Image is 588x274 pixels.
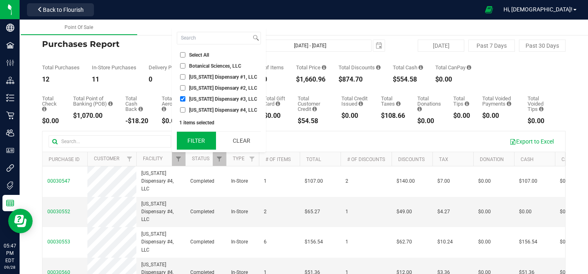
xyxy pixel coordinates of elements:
[478,177,491,185] span: $0.00
[49,157,80,162] a: Purchase ID
[177,32,251,44] input: Search
[507,101,511,106] i: Sum of all voided payment transaction amounts, excluding tips and transaction fees, for all purch...
[393,76,423,83] div: $554.58
[503,6,572,13] span: Hi, [DEMOGRAPHIC_DATA]!
[305,238,323,246] span: $156.54
[180,63,185,68] input: Botanical Sciences, LLC
[42,40,216,49] h4: Purchases Report
[125,96,150,112] div: Total Cash Back
[528,118,553,124] div: $0.00
[162,106,166,112] i: Sum of the successful, non-voided AeroPay payment transactions for all purchases in the date range.
[482,113,515,119] div: $0.00
[341,113,369,119] div: $0.00
[190,208,214,216] span: Completed
[149,76,193,83] div: 0
[172,152,185,166] a: Filter
[6,41,14,49] inline-svg: Facilities
[305,208,320,216] span: $65.27
[141,170,180,193] span: [US_STATE] Dispensary #4, LLC
[6,129,14,137] inline-svg: Users
[396,177,415,185] span: $140.00
[453,113,470,119] div: $0.00
[49,135,171,148] input: Search...
[478,238,491,246] span: $0.00
[419,65,423,70] i: Sum of the successful, non-voided cash payment transactions for all purchases in the date range. ...
[260,76,284,83] div: 30
[6,94,14,102] inline-svg: Inventory
[141,230,180,254] span: [US_STATE] Dispensary #4, LLC
[6,111,14,119] inline-svg: Retail
[213,152,226,166] a: Filter
[189,97,257,102] span: [US_STATE] Dispensary #3, LLC
[179,120,258,126] div: 1 items selected
[4,264,16,270] p: 09/28
[519,208,532,216] span: $0.00
[6,76,14,84] inline-svg: Distribution
[298,118,329,124] div: $54.58
[222,132,261,150] button: Clear
[6,59,14,67] inline-svg: Configuration
[561,157,580,162] a: CanPay
[8,209,33,233] iframe: Resource center
[94,156,119,161] a: Customer
[189,75,257,80] span: [US_STATE] Dispensary #1, LLC
[437,208,450,216] span: $4.27
[192,156,209,161] a: Status
[480,2,498,18] span: Open Ecommerce Menu
[65,24,93,30] span: Point Of Sale
[467,65,471,70] i: Sum of the successful, non-voided CanPay payment transactions for all purchases in the date range.
[398,157,425,162] a: Discounts
[125,118,150,124] div: -$18.20
[396,208,412,216] span: $49.00
[42,76,80,83] div: 12
[345,177,348,185] span: 2
[73,113,113,119] div: $1,070.00
[189,64,241,68] span: Botanical Sciences, LLC
[42,96,61,112] div: Total Check
[396,238,412,246] span: $62.70
[264,113,285,119] div: $0.00
[519,238,537,246] span: $156.54
[437,238,453,246] span: $10.24
[560,208,572,216] span: $0.00
[260,65,284,70] div: # of Items
[6,181,14,190] inline-svg: Tags
[189,53,209,57] span: Select All
[27,3,94,16] button: Back to Flourish
[245,152,259,166] a: Filter
[162,96,183,112] div: Total AeroPay
[437,177,450,185] span: $7.00
[180,85,185,91] input: [US_STATE] Dispensary #2, LLC
[138,106,143,112] i: Sum of the cash-back amounts from rounded-up electronic payments for all purchases in the date ra...
[439,157,448,162] a: Tax
[189,86,257,91] span: [US_STATE] Dispensary #2, LLC
[298,96,329,112] div: Total Customer Credit
[231,238,248,246] span: In-Store
[339,65,381,70] div: Total Discounts
[521,157,534,162] a: Cash
[73,96,113,106] div: Total Point of Banking (POB)
[345,238,348,246] span: 1
[180,52,185,57] input: Select All
[376,65,381,70] i: Sum of the discount values applied to the all purchases in the date range.
[189,108,257,113] span: [US_STATE] Dispensary #4, LLC
[560,177,572,185] span: $0.00
[339,76,381,83] div: $874.70
[233,156,245,161] a: Type
[6,164,14,172] inline-svg: Integrations
[396,101,401,106] i: Sum of the total taxes for all purchases in the date range.
[180,96,185,102] input: [US_STATE] Dispensary #3, LLC
[143,156,163,161] a: Facility
[180,74,185,80] input: [US_STATE] Dispensary #1, LLC
[190,177,214,185] span: Completed
[359,101,363,106] i: Sum of all account credit issued for all refunds from returned purchases in the date range.
[264,238,267,246] span: 6
[435,65,471,70] div: Total CanPay
[296,65,326,70] div: Total Price
[373,40,385,51] span: select
[42,65,80,70] div: Total Purchases
[504,135,559,148] button: Export to Excel
[42,118,61,124] div: $0.00
[6,24,14,32] inline-svg: Company
[264,177,267,185] span: 1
